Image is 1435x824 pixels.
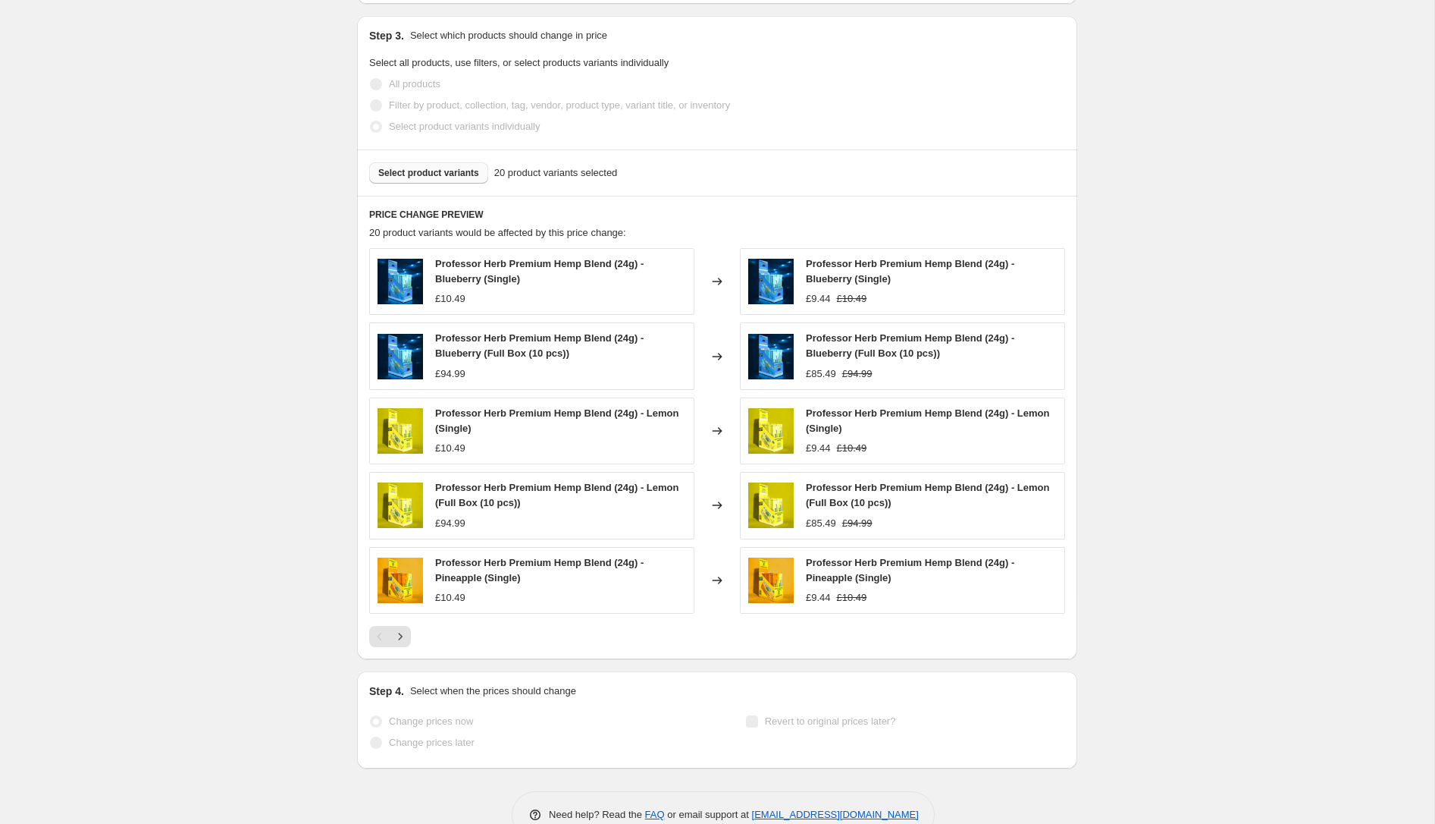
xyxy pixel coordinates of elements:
span: Change prices later [389,737,475,748]
img: carton_pic_0007_carton_Pineapple_new_jpg_80x.jpg [748,558,794,603]
strike: £10.49 [837,291,867,307]
span: Professor Herb Premium Hemp Blend (24g) - Pineapple (Single) [435,557,644,583]
img: carton_pic_0000_carton_Blueberry_new_jpg_80x.jpg [378,334,423,379]
div: £85.49 [806,366,836,382]
p: Select when the prices should change [410,684,576,699]
span: All products [389,78,440,90]
div: £10.49 [435,291,465,307]
img: carton_pic_0000_carton_Blueberry_new_jpg_80x.jpg [748,334,794,379]
a: FAQ [645,809,665,820]
span: Professor Herb Premium Hemp Blend (24g) - Blueberry (Single) [806,258,1014,285]
img: carton_pic_0006_carton_Lemon_new_jpg_80x.jpg [748,408,794,454]
img: carton_pic_0006_carton_Lemon_new_jpg_80x.jpg [748,483,794,528]
a: [EMAIL_ADDRESS][DOMAIN_NAME] [752,809,919,820]
span: Change prices now [389,715,473,727]
span: or email support at [665,809,752,820]
span: Need help? Read the [549,809,645,820]
h2: Step 4. [369,684,404,699]
div: £10.49 [435,590,465,605]
nav: Pagination [369,626,411,647]
span: Professor Herb Premium Hemp Blend (24g) - Blueberry (Full Box (10 pcs)) [806,332,1014,359]
div: £94.99 [435,366,465,382]
span: 20 product variants selected [494,165,618,181]
p: Select which products should change in price [410,28,607,43]
div: £10.49 [435,441,465,456]
img: carton_pic_0000_carton_Blueberry_new_jpg_80x.jpg [378,259,423,304]
div: £9.44 [806,590,831,605]
strike: £10.49 [837,441,867,456]
span: Professor Herb Premium Hemp Blend (24g) - Pineapple (Single) [806,557,1014,583]
span: Select product variants individually [389,121,540,132]
span: Revert to original prices later? [765,715,896,727]
span: Professor Herb Premium Hemp Blend (24g) - Blueberry (Single) [435,258,644,285]
button: Next [390,626,411,647]
strike: £10.49 [837,590,867,605]
span: Professor Herb Premium Hemp Blend (24g) - Lemon (Single) [435,407,678,434]
strike: £94.99 [842,516,873,531]
h2: Step 3. [369,28,404,43]
span: Professor Herb Premium Hemp Blend (24g) - Lemon (Full Box (10 pcs)) [435,482,678,508]
div: £94.99 [435,516,465,531]
h6: PRICE CHANGE PREVIEW [369,209,1065,221]
img: carton_pic_0007_carton_Pineapple_new_jpg_80x.jpg [378,558,423,603]
span: Filter by product, collection, tag, vendor, product type, variant title, or inventory [389,99,730,111]
div: £9.44 [806,441,831,456]
span: Select all products, use filters, or select products variants individually [369,57,669,68]
span: Professor Herb Premium Hemp Blend (24g) - Lemon (Single) [806,407,1049,434]
div: £9.44 [806,291,831,307]
span: Professor Herb Premium Hemp Blend (24g) - Blueberry (Full Box (10 pcs)) [435,332,644,359]
img: carton_pic_0006_carton_Lemon_new_jpg_80x.jpg [378,408,423,454]
img: carton_pic_0000_carton_Blueberry_new_jpg_80x.jpg [748,259,794,304]
img: carton_pic_0006_carton_Lemon_new_jpg_80x.jpg [378,483,423,528]
span: Professor Herb Premium Hemp Blend (24g) - Lemon (Full Box (10 pcs)) [806,482,1049,508]
span: 20 product variants would be affected by this price change: [369,227,626,238]
strike: £94.99 [842,366,873,382]
div: £85.49 [806,516,836,531]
